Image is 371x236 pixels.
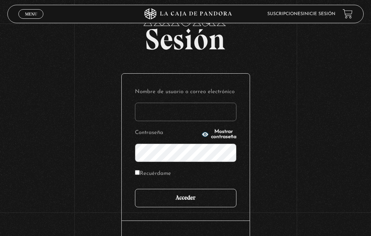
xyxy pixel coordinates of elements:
a: Suscripciones [267,12,303,16]
input: Acceder [135,189,236,207]
h2: Sesión [7,1,364,48]
span: Menu [25,12,37,16]
button: Mostrar contraseña [201,129,236,140]
label: Recuérdame [135,169,171,179]
span: Mostrar contraseña [211,129,236,140]
span: Cerrar [22,18,40,23]
a: View your shopping cart [343,9,353,19]
a: Inicie sesión [303,12,335,16]
span: Iniciar [7,1,364,31]
label: Contraseña [135,128,199,138]
label: Nombre de usuario o correo electrónico [135,87,236,97]
input: Recuérdame [135,170,140,175]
